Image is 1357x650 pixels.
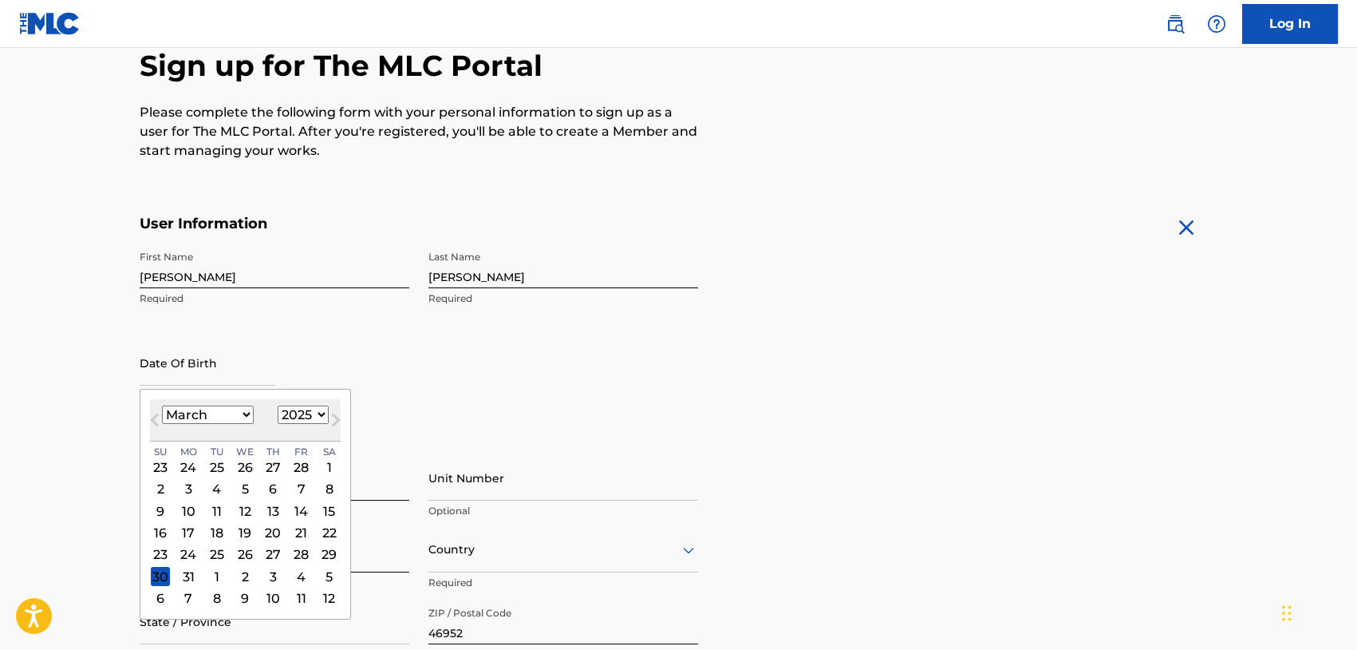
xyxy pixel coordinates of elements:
[263,458,282,477] div: Choose Thursday, February 27th, 2025
[263,545,282,565] div: Choose Thursday, March 27th, 2025
[207,501,227,521] div: Choose Tuesday, March 11th, 2025
[1282,589,1292,637] div: Drag
[236,445,253,459] span: We
[320,589,339,608] div: Choose Saturday, April 12th, 2025
[1242,4,1338,44] a: Log In
[1174,215,1199,240] img: close
[151,589,170,608] div: Choose Sunday, April 6th, 2025
[263,501,282,521] div: Choose Thursday, March 13th, 2025
[179,567,198,586] div: Choose Monday, March 31st, 2025
[292,523,311,542] div: Choose Friday, March 21st, 2025
[179,545,198,565] div: Choose Monday, March 24th, 2025
[151,523,170,542] div: Choose Sunday, March 16th, 2025
[140,389,351,620] div: Choose Date
[179,480,198,499] div: Choose Monday, March 3rd, 2025
[142,410,168,436] button: Previous Month
[151,567,170,586] div: Choose Sunday, March 30th, 2025
[235,523,254,542] div: Choose Wednesday, March 19th, 2025
[292,589,311,608] div: Choose Friday, April 11th, 2025
[140,291,409,306] p: Required
[207,480,227,499] div: Choose Tuesday, March 4th, 2025
[235,480,254,499] div: Choose Wednesday, March 5th, 2025
[323,410,349,436] button: Next Month
[154,445,166,459] span: Su
[211,445,223,459] span: Tu
[151,458,170,477] div: Choose Sunday, February 23rd, 2025
[180,445,196,459] span: Mo
[428,504,698,518] p: Optional
[1207,14,1226,34] img: help
[320,567,339,586] div: Choose Saturday, April 5th, 2025
[235,545,254,565] div: Choose Wednesday, March 26th, 2025
[320,480,339,499] div: Choose Saturday, March 8th, 2025
[140,438,1218,456] h5: Personal Address
[207,523,227,542] div: Choose Tuesday, March 18th, 2025
[151,480,170,499] div: Choose Sunday, March 2nd, 2025
[179,458,198,477] div: Choose Monday, February 24th, 2025
[140,215,698,233] h5: User Information
[19,12,81,35] img: MLC Logo
[207,589,227,608] div: Choose Tuesday, April 8th, 2025
[292,567,311,586] div: Choose Friday, April 4th, 2025
[179,523,198,542] div: Choose Monday, March 17th, 2025
[1201,8,1233,40] div: Help
[179,589,198,608] div: Choose Monday, April 7th, 2025
[320,545,339,565] div: Choose Saturday, March 29th, 2025
[151,545,170,565] div: Choose Sunday, March 23rd, 2025
[140,48,1218,84] h2: Sign up for The MLC Portal
[263,589,282,608] div: Choose Thursday, April 10th, 2025
[323,445,335,459] span: Sa
[320,523,339,542] div: Choose Saturday, March 22nd, 2025
[140,103,698,161] p: Please complete the following form with your personal information to sign up as a user for The ML...
[1159,8,1191,40] a: Public Search
[294,445,307,459] span: Fr
[207,567,227,586] div: Choose Tuesday, April 1st, 2025
[207,545,227,565] div: Choose Tuesday, March 25th, 2025
[292,545,311,565] div: Choose Friday, March 28th, 2025
[292,458,311,477] div: Choose Friday, February 28th, 2025
[150,457,341,609] div: Month March, 2025
[207,458,227,477] div: Choose Tuesday, February 25th, 2025
[263,480,282,499] div: Choose Thursday, March 6th, 2025
[1166,14,1185,34] img: search
[320,501,339,521] div: Choose Saturday, March 15th, 2025
[263,523,282,542] div: Choose Thursday, March 20th, 2025
[320,458,339,477] div: Choose Saturday, March 1st, 2025
[266,445,279,459] span: Th
[1277,573,1357,650] iframe: Chat Widget
[235,501,254,521] div: Choose Wednesday, March 12th, 2025
[428,576,698,590] p: Required
[235,458,254,477] div: Choose Wednesday, February 26th, 2025
[428,291,698,306] p: Required
[179,501,198,521] div: Choose Monday, March 10th, 2025
[292,480,311,499] div: Choose Friday, March 7th, 2025
[235,589,254,608] div: Choose Wednesday, April 9th, 2025
[292,501,311,521] div: Choose Friday, March 14th, 2025
[235,567,254,586] div: Choose Wednesday, April 2nd, 2025
[151,501,170,521] div: Choose Sunday, March 9th, 2025
[263,567,282,586] div: Choose Thursday, April 3rd, 2025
